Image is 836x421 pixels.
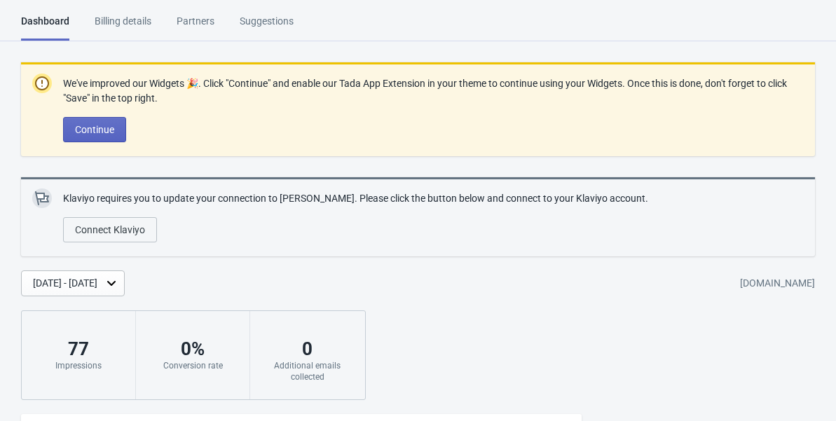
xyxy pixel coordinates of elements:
button: Connect Klaviyo [63,217,157,242]
div: Conversion rate [150,360,235,371]
div: Additional emails collected [264,360,350,382]
div: 77 [36,338,121,360]
div: Partners [177,14,214,39]
div: [DOMAIN_NAME] [740,271,815,296]
button: Continue [63,117,126,142]
div: Billing details [95,14,151,39]
div: Impressions [36,360,121,371]
div: 0 [264,338,350,360]
div: 0 % [150,338,235,360]
span: Connect Klaviyo [75,224,145,235]
span: Continue [75,124,114,135]
p: We've improved our Widgets 🎉. Click "Continue" and enable our Tada App Extension in your theme to... [63,76,804,106]
div: [DATE] - [DATE] [33,276,97,291]
div: Dashboard [21,14,69,41]
p: Klaviyo requires you to update your connection to [PERSON_NAME]. Please click the button below an... [63,191,648,206]
div: Suggestions [240,14,294,39]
